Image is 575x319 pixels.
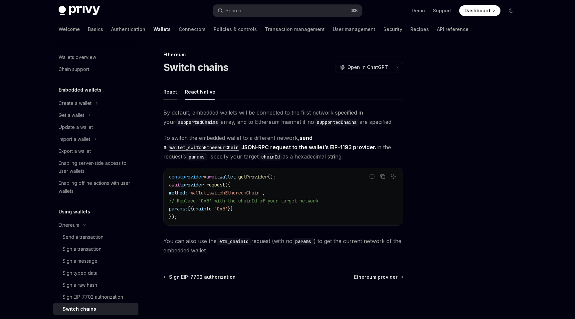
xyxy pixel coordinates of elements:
[53,51,138,63] a: Wallets overview
[53,279,138,291] a: Sign a raw hash
[53,145,138,157] a: Export a wallet
[59,208,90,216] h5: Using wallets
[351,8,358,13] span: ⌘ K
[53,133,138,145] button: Toggle Import a wallet section
[59,21,80,37] a: Welcome
[59,99,92,107] div: Create a wallet
[206,182,225,188] span: request
[59,6,100,15] img: dark logo
[163,51,403,58] div: Ethereum
[204,182,206,188] span: .
[459,5,500,16] a: Dashboard
[182,182,204,188] span: provider
[59,86,101,94] h5: Embedded wallets
[335,62,392,73] button: Open in ChatGPT
[347,64,388,71] span: Open in ChatGPT
[63,233,103,241] div: Send a transaction
[169,274,236,280] span: Sign EIP-7702 authorization
[53,63,138,75] a: Chain support
[292,238,314,245] code: params
[163,236,403,255] span: You can also use the request (with no ) to get the current network of the embedded wallet.
[262,190,265,196] span: ,
[63,281,97,289] div: Sign a raw hash
[163,108,403,127] span: By default, embedded wallets will be connected to the first network specified in your array, and ...
[214,206,228,212] span: '0x5'
[53,177,138,197] a: Enabling offline actions with user wallets
[389,172,398,181] button: Ask AI
[412,7,425,14] a: Demo
[59,53,96,61] div: Wallets overview
[63,293,123,301] div: Sign EIP-7702 authorization
[213,5,362,17] button: Open search
[164,274,236,280] a: Sign EIP-7702 authorization
[314,119,359,126] code: supportedChains
[228,206,233,212] span: }]
[238,174,268,180] span: getProvider
[226,7,244,15] div: Search...
[111,21,145,37] a: Authentication
[53,157,138,177] a: Enabling server-side access to user wallets
[63,257,97,265] div: Sign a message
[163,84,177,100] div: React
[59,65,89,73] div: Chain support
[53,267,138,279] a: Sign typed data
[59,159,134,175] div: Enabling server-side access to user wallets
[410,21,429,37] a: Recipes
[59,123,93,131] div: Update a wallet
[204,174,206,180] span: =
[59,221,79,229] div: Ethereum
[214,21,257,37] a: Policies & controls
[182,174,204,180] span: provider
[59,147,91,155] div: Export a wallet
[268,174,276,180] span: ();
[169,206,188,212] span: params:
[63,305,96,313] div: Switch chains
[188,206,193,212] span: [{
[53,219,138,231] button: Toggle Ethereum section
[186,153,207,160] code: params
[153,21,171,37] a: Wallets
[185,84,215,100] div: React Native
[53,121,138,133] a: Update a wallet
[188,190,262,196] span: 'wallet_switchEthereumChain'
[53,109,138,121] button: Toggle Get a wallet section
[236,174,238,180] span: .
[169,190,188,196] span: method:
[206,174,220,180] span: await
[53,243,138,255] a: Sign a transaction
[265,21,325,37] a: Transaction management
[437,21,469,37] a: API reference
[193,206,214,212] span: chainId:
[333,21,375,37] a: User management
[53,291,138,303] a: Sign EIP-7702 authorization
[53,97,138,109] button: Toggle Create a wallet section
[169,182,182,188] span: await
[88,21,103,37] a: Basics
[167,144,241,151] a: wallet_switchEthereumChain
[378,172,387,181] button: Copy the contents from the code block
[354,274,403,280] a: Ethereum provider
[53,231,138,243] a: Send a transaction
[59,135,90,143] div: Import a wallet
[169,198,318,204] span: // Replace '0x5' with the chainId of your target network
[506,5,516,16] button: Toggle dark mode
[163,133,403,161] span: To switch the embedded wallet to a different network, In the request’s , specify your target as a...
[59,179,134,195] div: Enabling offline actions with user wallets
[225,182,230,188] span: ({
[169,174,182,180] span: const
[163,61,228,73] h1: Switch chains
[63,269,97,277] div: Sign typed data
[53,303,138,315] a: Switch chains
[167,144,241,151] code: wallet_switchEthereumChain
[465,7,490,14] span: Dashboard
[59,111,84,119] div: Get a wallet
[259,153,283,160] code: chainId
[220,174,236,180] span: wallet
[368,172,376,181] button: Report incorrect code
[175,119,221,126] code: supportedChains
[217,238,251,245] code: eth_chainId
[179,21,206,37] a: Connectors
[433,7,451,14] a: Support
[169,214,177,220] span: });
[53,255,138,267] a: Sign a message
